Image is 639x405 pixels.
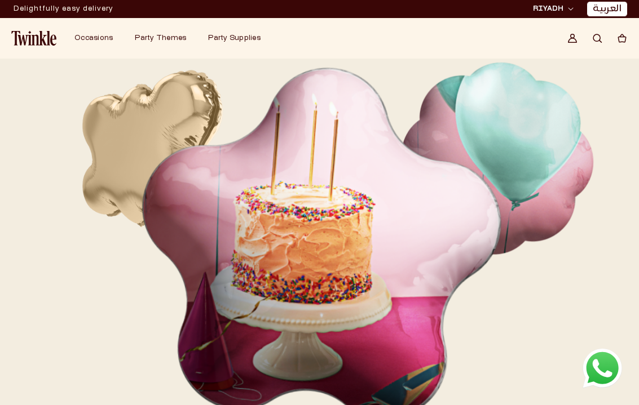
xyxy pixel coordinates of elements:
[533,4,563,14] span: RIYADH
[593,3,622,15] a: العربية
[135,34,186,43] a: Party Themes
[135,35,186,42] span: Party Themes
[208,34,261,43] a: Party Supplies
[128,27,201,50] summary: Party Themes
[74,35,113,42] span: Occasions
[585,26,610,51] summary: Search
[201,27,276,50] summary: Party Supplies
[74,34,113,43] a: Occasions
[530,3,577,15] button: RIYADH
[11,31,56,46] img: Twinkle
[14,1,113,17] div: Announcement
[14,1,113,17] p: Delightfully easy delivery
[208,35,261,42] span: Party Supplies
[68,27,128,50] summary: Occasions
